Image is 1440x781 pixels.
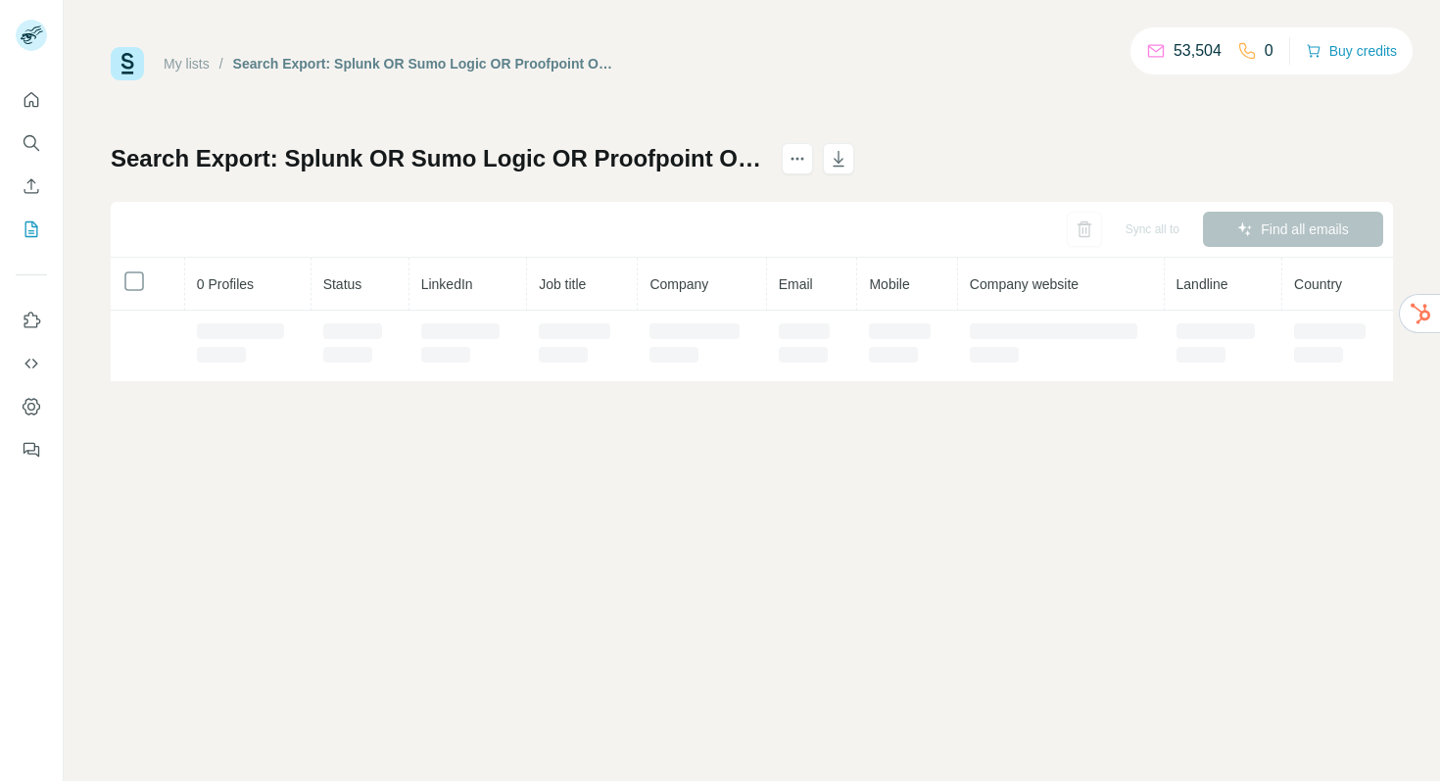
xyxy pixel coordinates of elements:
[164,56,210,72] a: My lists
[219,54,223,73] li: /
[970,276,1079,292] span: Company website
[1294,276,1342,292] span: Country
[16,432,47,467] button: Feedback
[1176,276,1228,292] span: Landline
[197,276,254,292] span: 0 Profiles
[1265,39,1273,63] p: 0
[782,143,813,174] button: actions
[111,47,144,80] img: Surfe Logo
[16,169,47,204] button: Enrich CSV
[421,276,473,292] span: LinkedIn
[779,276,813,292] span: Email
[16,346,47,381] button: Use Surfe API
[16,82,47,118] button: Quick start
[16,125,47,161] button: Search
[16,212,47,247] button: My lists
[16,389,47,424] button: Dashboard
[649,276,708,292] span: Company
[869,276,909,292] span: Mobile
[1174,39,1222,63] p: 53,504
[323,276,362,292] span: Status
[233,54,622,73] div: Search Export: Splunk OR Sumo Logic OR Proofpoint OR Mimecast OR datadog, 201-500, 501-1000, 1001...
[16,303,47,338] button: Use Surfe on LinkedIn
[1306,37,1397,65] button: Buy credits
[539,276,586,292] span: Job title
[111,143,764,174] h1: Search Export: Splunk OR Sumo Logic OR Proofpoint OR Mimecast OR datadog, 201-500, 501-1000, 1001...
